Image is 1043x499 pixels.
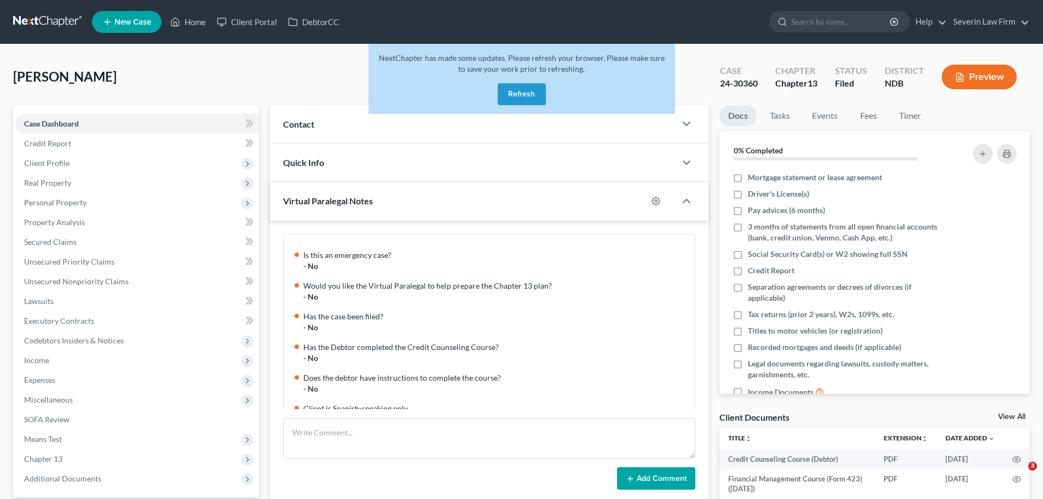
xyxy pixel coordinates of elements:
div: Would you like the Virtual Paralegal to help prepare the Chapter 13 plan? [303,280,688,291]
a: DebtorCC [283,12,344,32]
span: 13 [808,78,817,88]
span: 3 months of statements from all open financial accounts (bank, credit union, Venmo, Cash App, etc.) [748,221,943,243]
span: New Case [114,18,151,26]
button: Add Comment [617,467,695,490]
div: - No [303,322,688,333]
td: Credit Counseling Course (Debtor) [719,449,875,469]
a: Unsecured Nonpriority Claims [15,272,259,291]
span: Property Analysis [24,217,85,227]
a: Property Analysis [15,213,259,232]
div: Is this an emergency case? [303,250,688,261]
td: PDF [875,469,937,499]
div: Chapter [775,65,817,77]
span: Tax returns (prior 2 years), W2s, 1099s, etc. [748,309,894,320]
span: Unsecured Nonpriority Claims [24,277,129,286]
span: Contact [283,119,314,129]
span: Credit Report [748,265,794,276]
div: - No [303,353,688,364]
div: - No [303,261,688,272]
td: [DATE] [937,469,1004,499]
div: Has the Debtor completed the Credit Counseling Course? [303,342,688,353]
a: Help [910,12,947,32]
span: Recorded mortgages and deeds (if applicable) [748,342,901,353]
span: Income Documents [748,387,814,398]
span: [PERSON_NAME] [13,68,117,84]
span: Mortgage statement or lease agreement [748,172,882,183]
div: - No [303,383,688,394]
span: Credit Report [24,139,71,148]
a: Events [803,105,846,127]
div: District [885,65,924,77]
a: Timer [890,105,930,127]
span: Lawsuits [24,296,54,306]
span: NextChapter has made some updates. Please refresh your browser. Please make sure to save your wor... [379,53,665,73]
a: Extensionunfold_more [884,434,928,442]
div: Does the debtor have instructions to complete the course? [303,372,688,383]
i: expand_more [988,435,995,442]
div: Chapter [775,77,817,90]
td: PDF [875,449,937,469]
span: Expenses [24,375,55,385]
span: Real Property [24,178,71,187]
a: Tasks [761,105,799,127]
a: Fees [851,105,886,127]
button: Preview [942,65,1017,89]
a: Case Dashboard [15,114,259,134]
a: Date Added expand_more [946,434,995,442]
a: Lawsuits [15,291,259,311]
strong: 0% Completed [734,146,783,155]
div: Status [835,65,867,77]
a: Severin Law Firm [948,12,1029,32]
span: Additional Documents [24,474,101,483]
i: unfold_more [745,435,752,442]
span: Personal Property [24,198,87,207]
a: Executory Contracts [15,311,259,331]
button: Refresh [498,83,546,105]
span: Social Security Card(s) or W2 showing full SSN [748,249,908,260]
a: View All [998,413,1025,421]
td: [DATE] [937,449,1004,469]
div: Has the case been filed? [303,311,688,322]
div: Client is Spanish-speaking only. [303,403,688,414]
a: Secured Claims [15,232,259,252]
span: Chapter 13 [24,454,62,463]
iframe: Intercom live chat [1006,462,1032,488]
div: 24-30360 [720,77,758,90]
span: Virtual Paralegal Notes [283,196,373,206]
div: NDB [885,77,924,90]
span: Unsecured Priority Claims [24,257,114,266]
i: unfold_more [921,435,928,442]
span: Quick Info [283,157,324,168]
a: Home [165,12,211,32]
input: Search by name... [791,12,891,32]
a: SOFA Review [15,410,259,429]
span: Miscellaneous [24,395,73,404]
span: Titles to motor vehicles (or registration) [748,325,883,336]
a: Credit Report [15,134,259,153]
span: Codebtors Insiders & Notices [24,336,124,345]
span: SOFA Review [24,415,70,424]
span: Means Test [24,434,62,444]
a: Unsecured Priority Claims [15,252,259,272]
div: Client Documents [719,411,790,423]
a: Titleunfold_more [728,434,752,442]
span: Pay advices (6 months) [748,205,825,216]
td: Financial Management Course (Form 423) ([DATE]) [719,469,875,499]
span: Income [24,355,49,365]
div: Filed [835,77,867,90]
span: Client Profile [24,158,70,168]
a: Client Portal [211,12,283,32]
span: Separation agreements or decrees of divorces (if applicable) [748,282,943,303]
span: Driver's License(s) [748,188,809,199]
span: Legal documents regarding lawsuits, custody matters, garnishments, etc. [748,358,943,380]
span: Case Dashboard [24,119,79,128]
span: Executory Contracts [24,316,94,325]
span: 3 [1028,462,1037,471]
div: - No [303,291,688,302]
a: Docs [719,105,757,127]
div: Case [720,65,758,77]
span: Secured Claims [24,237,77,246]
